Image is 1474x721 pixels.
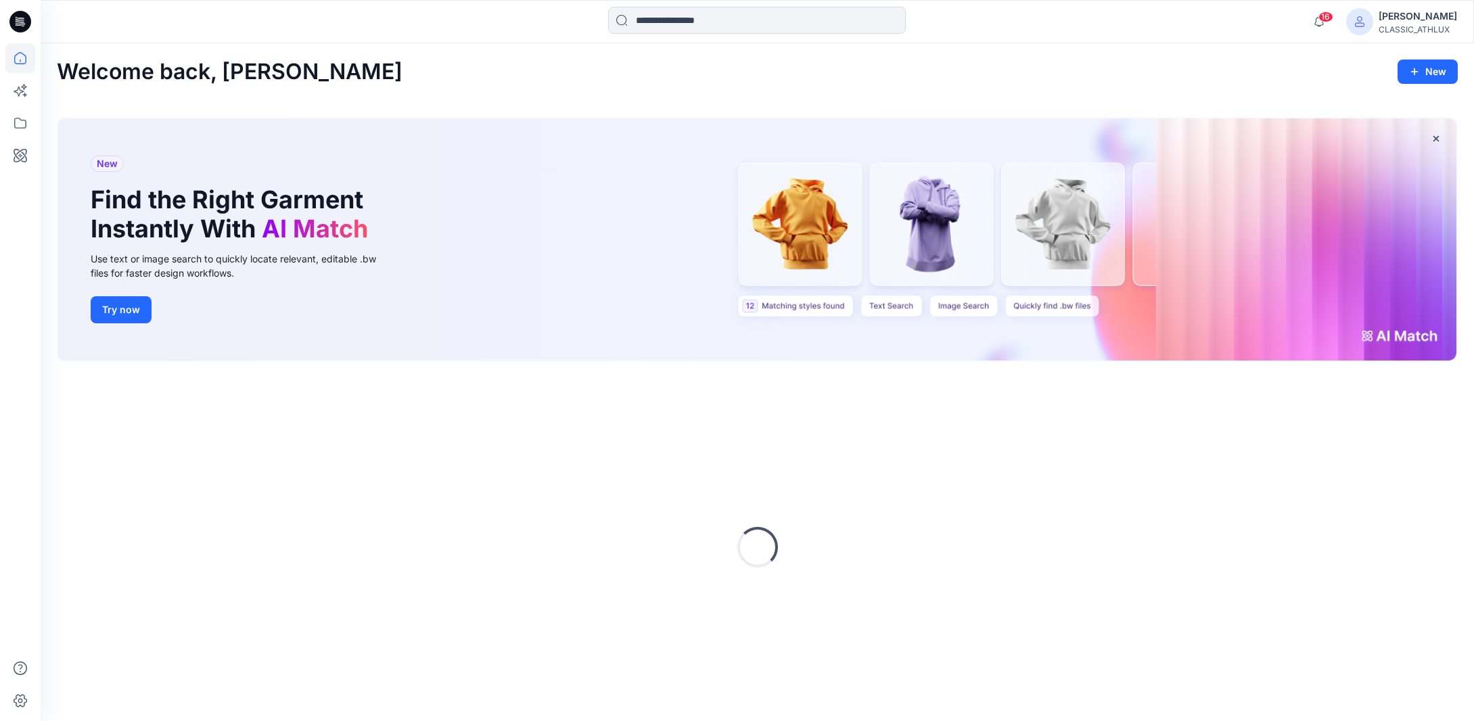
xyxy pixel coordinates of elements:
button: New [1398,60,1458,84]
div: Use text or image search to quickly locate relevant, editable .bw files for faster design workflows. [91,252,395,280]
h2: Welcome back, [PERSON_NAME] [57,60,402,85]
h1: Find the Right Garment Instantly With [91,185,375,243]
span: New [97,156,118,172]
div: [PERSON_NAME] [1379,8,1457,24]
span: AI Match [262,214,368,243]
svg: avatar [1354,16,1365,27]
button: Try now [91,296,152,323]
div: CLASSIC_ATHLUX [1379,24,1457,34]
span: 16 [1318,11,1333,22]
